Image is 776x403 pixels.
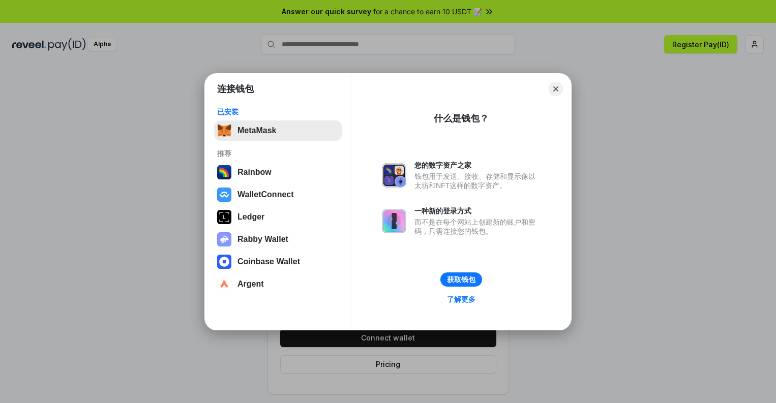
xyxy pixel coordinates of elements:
div: 一种新的登录方式 [414,206,541,215]
div: Ledger [237,212,264,222]
button: Rabby Wallet [214,229,342,250]
button: WalletConnect [214,184,342,205]
div: 您的数字资产之家 [414,161,541,170]
img: svg+xml,%3Csvg%20fill%3D%22none%22%20height%3D%2233%22%20viewBox%3D%220%200%2035%2033%22%20width%... [217,123,231,138]
button: Argent [214,274,342,294]
div: WalletConnect [237,190,294,199]
button: Ledger [214,207,342,227]
div: 获取钱包 [447,275,475,284]
div: Rainbow [237,168,272,177]
div: Rabby Wallet [237,235,288,244]
div: 了解更多 [447,295,475,304]
img: svg+xml,%3Csvg%20xmlns%3D%22http%3A%2F%2Fwww.w3.org%2F2000%2Fsvg%22%20fill%3D%22none%22%20viewBox... [217,232,231,246]
button: MetaMask [214,120,342,141]
button: Close [549,82,563,96]
img: svg+xml,%3Csvg%20width%3D%2228%22%20height%3D%2228%22%20viewBox%3D%220%200%2028%2028%22%20fill%3D... [217,277,231,291]
img: svg+xml,%3Csvg%20width%3D%2228%22%20height%3D%2228%22%20viewBox%3D%220%200%2028%2028%22%20fill%3D... [217,255,231,269]
img: svg+xml,%3Csvg%20width%3D%22120%22%20height%3D%22120%22%20viewBox%3D%220%200%20120%20120%22%20fil... [217,165,231,179]
div: Coinbase Wallet [237,257,300,266]
div: 而不是在每个网站上创建新的账户和密码，只需连接您的钱包。 [414,218,541,236]
div: 已安装 [217,107,339,116]
div: Argent [237,280,264,289]
div: 推荐 [217,149,339,158]
div: 钱包用于发送、接收、存储和显示像以太坊和NFT这样的数字资产。 [414,172,541,190]
div: MetaMask [237,126,276,135]
h1: 连接钱包 [217,83,254,95]
button: Rainbow [214,162,342,182]
img: svg+xml,%3Csvg%20width%3D%2228%22%20height%3D%2228%22%20viewBox%3D%220%200%2028%2028%22%20fill%3D... [217,188,231,202]
img: svg+xml,%3Csvg%20xmlns%3D%22http%3A%2F%2Fwww.w3.org%2F2000%2Fsvg%22%20width%3D%2228%22%20height%3... [217,210,231,224]
img: svg+xml,%3Csvg%20xmlns%3D%22http%3A%2F%2Fwww.w3.org%2F2000%2Fsvg%22%20fill%3D%22none%22%20viewBox... [382,163,406,188]
img: svg+xml,%3Csvg%20xmlns%3D%22http%3A%2F%2Fwww.w3.org%2F2000%2Fsvg%22%20fill%3D%22none%22%20viewBox... [382,209,406,233]
button: 获取钱包 [440,272,482,287]
a: 了解更多 [441,293,482,306]
div: 什么是钱包？ [434,112,489,125]
button: Coinbase Wallet [214,252,342,272]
